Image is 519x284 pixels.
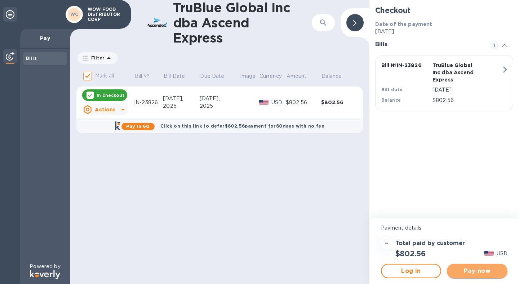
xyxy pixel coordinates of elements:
[453,267,502,275] span: Pay now
[387,267,435,275] span: Log in
[259,72,282,80] p: Currency
[321,72,351,80] span: Balance
[200,95,239,102] div: [DATE],
[286,99,321,106] div: $802.56
[164,72,194,80] span: Bill Date
[432,86,501,94] p: [DATE]
[135,72,150,80] p: Bill №
[200,72,234,80] span: Due Date
[484,251,494,256] img: USD
[375,56,513,110] button: Bill №IN-23826TruBlue Global Inc dba Ascend ExpressBill date[DATE]Balance$802.56
[134,99,163,106] div: IN-23826
[432,97,501,104] p: $802.56
[26,56,37,61] b: Bills
[447,264,507,278] button: Pay now
[375,6,513,15] h2: Checkout
[126,124,150,129] b: Pay in 60
[381,97,401,103] b: Balance
[88,7,124,22] p: WOW FOOD DISTRIBUTOR CORP
[271,99,286,106] p: USD
[321,72,342,80] p: Balance
[26,35,64,42] p: Pay
[287,72,316,80] span: Amount
[395,249,426,258] h2: $802.56
[375,41,482,48] h3: Bills
[381,87,403,92] b: Bill date
[381,238,392,249] div: =
[497,250,507,257] p: USD
[88,55,105,61] p: Filter
[375,21,432,27] b: Date of the payment
[135,72,159,80] span: Bill №
[395,240,465,247] h3: Total paid by customer
[163,102,199,110] div: 2025
[95,72,114,80] p: Mark all
[240,72,256,80] p: Image
[30,270,60,279] img: Logo
[95,107,115,112] u: Actions
[200,72,224,80] p: Due Date
[381,224,507,232] p: Payment details
[160,123,324,129] b: Click on this link to defer $802.56 payment for 60 days with no fee
[381,62,430,69] p: Bill № IN-23826
[432,62,481,83] p: TruBlue Global Inc dba Ascend Express
[97,92,124,98] p: In checkout
[70,12,79,17] b: WC
[381,264,442,278] button: Log in
[287,72,307,80] p: Amount
[321,99,356,106] div: $802.56
[163,95,199,102] div: [DATE],
[30,263,60,270] p: Powered by
[200,102,239,110] div: 2025
[164,72,185,80] p: Bill Date
[259,100,269,105] img: USD
[490,41,499,50] span: 1
[375,28,513,35] p: [DATE]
